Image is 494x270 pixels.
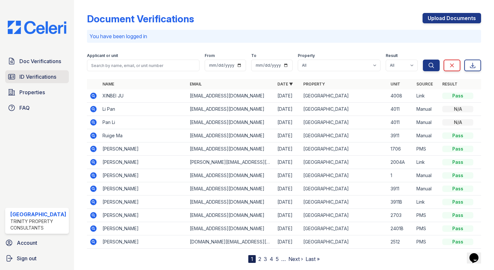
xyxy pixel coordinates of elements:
[414,196,440,209] td: Link
[391,82,400,86] a: Unit
[187,142,274,156] td: [EMAIL_ADDRESS][DOMAIN_NAME]
[187,235,274,249] td: [DOMAIN_NAME][EMAIL_ADDRESS][DOMAIN_NAME]
[301,116,388,129] td: [GEOGRAPHIC_DATA]
[100,129,187,142] td: Ruige Ma
[5,101,69,114] a: FAQ
[301,222,388,235] td: [GEOGRAPHIC_DATA]
[264,256,267,262] a: 3
[442,93,473,99] div: Pass
[87,60,199,71] input: Search by name, email, or unit number
[275,142,301,156] td: [DATE]
[388,222,414,235] td: 2401B
[251,53,256,58] label: To
[442,172,473,179] div: Pass
[90,32,478,40] p: You have been logged in
[5,55,69,68] a: Doc Verifications
[275,156,301,169] td: [DATE]
[275,129,301,142] td: [DATE]
[19,73,56,81] span: ID Verifications
[5,86,69,99] a: Properties
[388,129,414,142] td: 3911
[414,169,440,182] td: Manual
[258,256,261,262] a: 2
[442,119,473,126] div: N/A
[277,82,293,86] a: Date ▼
[275,103,301,116] td: [DATE]
[3,252,71,265] a: Sign out
[388,103,414,116] td: 4011
[19,104,30,112] span: FAQ
[423,13,481,23] a: Upload Documents
[187,169,274,182] td: [EMAIL_ADDRESS][DOMAIN_NAME]
[275,182,301,196] td: [DATE]
[100,222,187,235] td: [PERSON_NAME]
[301,182,388,196] td: [GEOGRAPHIC_DATA]
[414,156,440,169] td: Link
[414,89,440,103] td: Link
[275,222,301,235] td: [DATE]
[187,156,274,169] td: [PERSON_NAME][EMAIL_ADDRESS][PERSON_NAME][DOMAIN_NAME]
[386,53,398,58] label: Result
[275,116,301,129] td: [DATE]
[100,196,187,209] td: [PERSON_NAME]
[187,182,274,196] td: [EMAIL_ADDRESS][DOMAIN_NAME]
[10,218,66,231] div: Trinity Property Consultants
[467,244,488,264] iframe: chat widget
[100,142,187,156] td: [PERSON_NAME]
[388,169,414,182] td: 1
[100,235,187,249] td: [PERSON_NAME]
[190,82,202,86] a: Email
[275,235,301,249] td: [DATE]
[301,142,388,156] td: [GEOGRAPHIC_DATA]
[442,186,473,192] div: Pass
[275,89,301,103] td: [DATE]
[414,235,440,249] td: PMS
[442,212,473,219] div: Pass
[187,196,274,209] td: [EMAIL_ADDRESS][DOMAIN_NAME]
[102,82,114,86] a: Name
[248,255,256,263] div: 1
[301,196,388,209] td: [GEOGRAPHIC_DATA]
[187,103,274,116] td: [EMAIL_ADDRESS][DOMAIN_NAME]
[100,89,187,103] td: XINBEI JU
[275,169,301,182] td: [DATE]
[442,146,473,152] div: Pass
[414,116,440,129] td: Manual
[442,82,457,86] a: Result
[3,236,71,249] a: Account
[388,116,414,129] td: 4011
[288,256,303,262] a: Next ›
[414,129,440,142] td: Manual
[301,103,388,116] td: [GEOGRAPHIC_DATA]
[442,159,473,165] div: Pass
[100,116,187,129] td: Pan Li
[303,82,325,86] a: Property
[100,103,187,116] td: Li Pan
[100,156,187,169] td: [PERSON_NAME]
[388,182,414,196] td: 3911
[87,13,194,25] div: Document Verifications
[100,169,187,182] td: [PERSON_NAME]
[275,196,301,209] td: [DATE]
[187,209,274,222] td: [EMAIL_ADDRESS][DOMAIN_NAME]
[301,89,388,103] td: [GEOGRAPHIC_DATA]
[416,82,433,86] a: Source
[187,129,274,142] td: [EMAIL_ADDRESS][DOMAIN_NAME]
[270,256,273,262] a: 4
[414,142,440,156] td: PMS
[442,106,473,112] div: N/A
[281,255,286,263] span: …
[301,235,388,249] td: [GEOGRAPHIC_DATA]
[388,235,414,249] td: 2512
[388,209,414,222] td: 2703
[388,142,414,156] td: 1706
[301,209,388,222] td: [GEOGRAPHIC_DATA]
[17,254,37,262] span: Sign out
[3,21,71,34] img: CE_Logo_Blue-a8612792a0a2168367f1c8372b55b34899dd931a85d93a1a3d3e32e68fde9ad4.png
[388,196,414,209] td: 3911B
[100,209,187,222] td: [PERSON_NAME]
[414,103,440,116] td: Manual
[388,156,414,169] td: 2004A
[301,156,388,169] td: [GEOGRAPHIC_DATA]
